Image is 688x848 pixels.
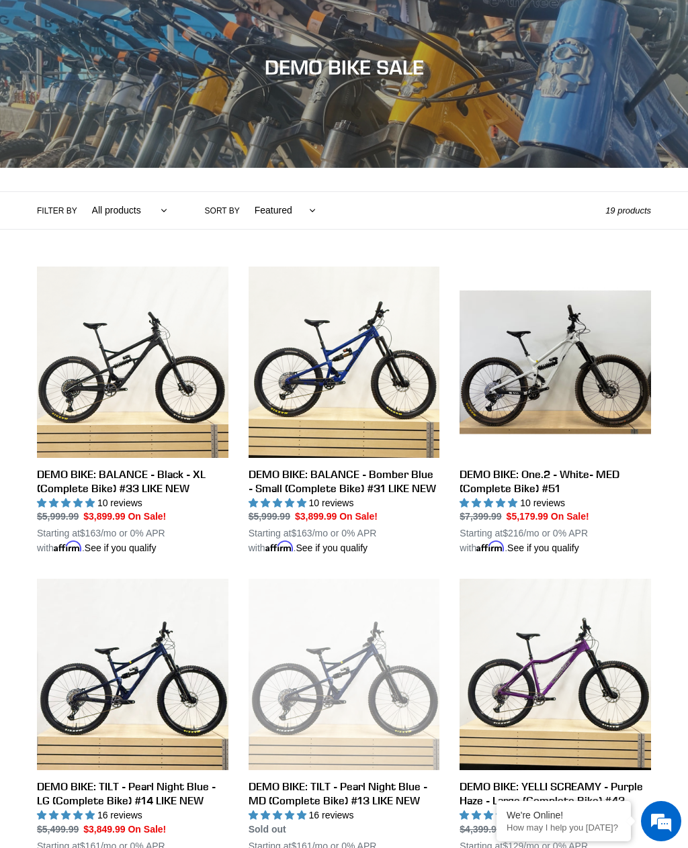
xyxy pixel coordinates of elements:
p: How may I help you today? [507,822,621,833]
div: We're Online! [507,810,621,820]
textarea: Type your message and hit 'Enter' [7,367,256,414]
span: 19 products [605,205,651,216]
div: Chat with us now [90,75,246,93]
img: d_696896380_company_1647369064580_696896380 [43,67,77,101]
div: Navigation go back [15,74,35,94]
div: Minimize live chat window [220,7,253,39]
span: We're online! [78,169,185,305]
label: Filter by [37,205,77,217]
label: Sort by [205,205,240,217]
span: DEMO BIKE SALE [265,55,424,79]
